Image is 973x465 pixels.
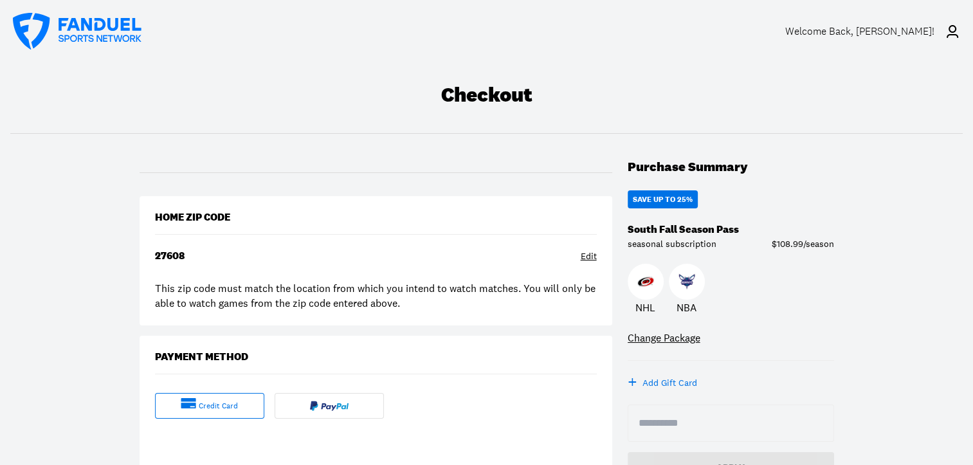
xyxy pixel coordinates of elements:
[633,196,693,203] div: SAVE UP TO 25%
[199,401,238,412] div: credit card
[155,281,597,310] div: This zip code must match the location from which you intend to watch matches. You will only be ab...
[628,331,700,345] a: Change Package
[637,273,654,290] img: Hurricanes
[581,250,597,263] div: Edit
[635,300,655,315] p: NHL
[155,250,185,262] div: 27608
[772,239,834,248] div: $108.99/season
[628,224,739,236] div: South Fall Season Pass
[785,25,934,37] div: Welcome Back , [PERSON_NAME]!
[628,376,697,389] button: +Add Gift Card
[642,376,697,389] div: Add Gift Card
[628,160,748,175] div: Purchase Summary
[677,300,696,315] p: NBA
[441,83,532,107] div: Checkout
[155,351,248,363] div: Payment Method
[628,376,637,388] div: +
[155,212,230,224] div: Home Zip Code
[310,401,349,411] img: Paypal fulltext logo
[678,273,695,290] img: Hornets
[785,14,960,50] a: Welcome Back, [PERSON_NAME]!
[628,239,716,248] div: seasonal subscription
